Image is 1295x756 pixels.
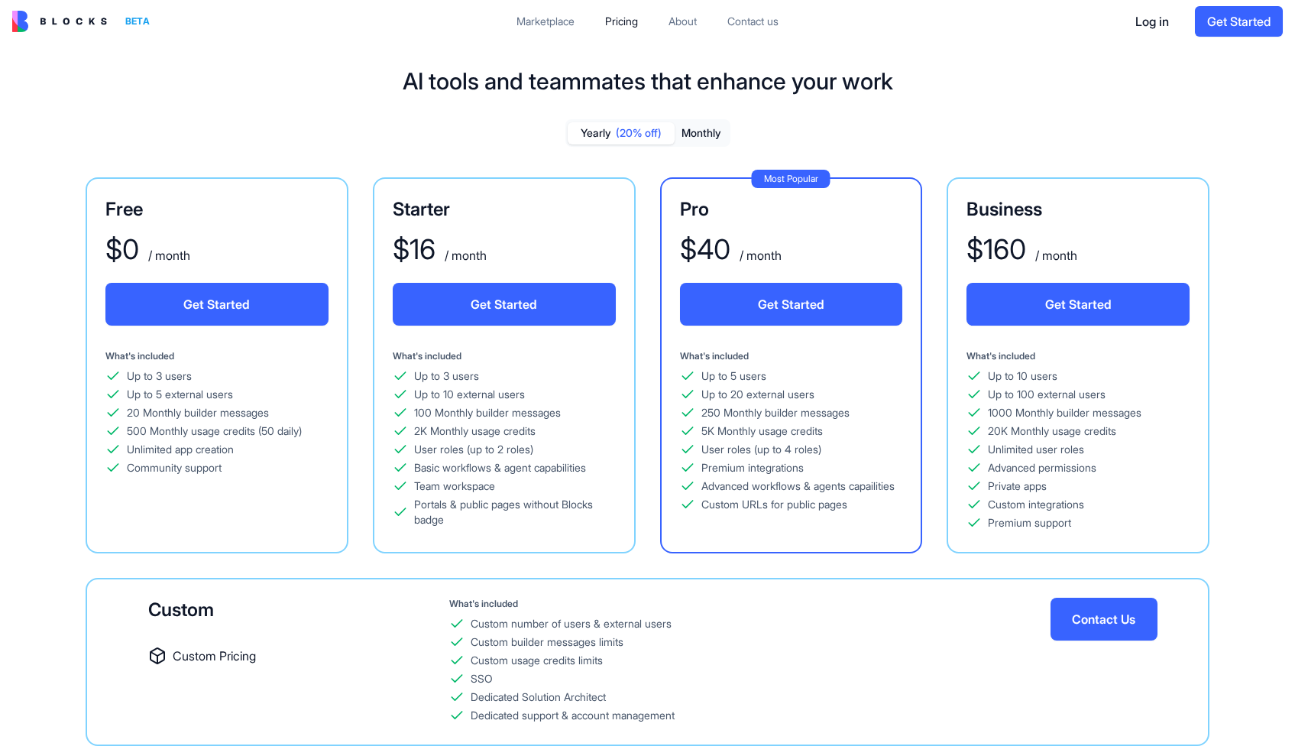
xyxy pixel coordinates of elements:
div: What's included [449,598,1051,610]
div: Premium support [988,515,1071,530]
div: Custom integrations [988,497,1084,512]
div: Custom number of users & external users [471,616,672,631]
div: What's included [105,350,329,362]
button: Monthly [675,122,728,144]
a: Starter$16 / monthGet StartedWhat's includedUp to 3 usersUp to 10 external users100 Monthly build... [373,177,636,553]
button: Get Started [680,283,903,326]
div: Up to 10 external users [414,387,525,402]
a: Contact us [715,8,791,35]
div: Dedicated support & account management [471,708,675,723]
div: Advanced permissions [988,460,1096,475]
div: Pro [680,197,903,222]
div: Up to 3 users [414,368,479,384]
div: 20 Monthly builder messages [127,405,269,420]
button: Contact Us [1051,598,1157,641]
div: 100 Monthly builder messages [414,405,561,420]
div: Pricing [605,14,638,29]
a: Marketplace [504,8,587,35]
a: Most PopularPro$40 / monthGet StartedWhat's includedUp to 5 usersUp to 20 external users250 Month... [660,177,923,553]
div: About [669,14,697,29]
button: Yearly [568,122,675,144]
div: Most Popular [752,170,830,188]
div: Basic workflows & agent capabilities [414,460,586,475]
div: $ 160 [966,234,1026,264]
span: Custom Pricing [173,647,256,665]
div: Dedicated Solution Architect [471,689,606,705]
div: Community support [127,460,222,475]
div: User roles (up to 2 roles) [414,442,533,457]
div: Up to 5 users [701,368,766,384]
div: Up to 20 external users [701,387,814,402]
a: Free$0 / monthGet StartedWhat's includedUp to 3 usersUp to 5 external users20 Monthly builder mes... [86,177,348,553]
button: Get Started [1195,6,1283,37]
button: Get Started [393,283,616,326]
div: Up to 100 external users [988,387,1106,402]
a: About [656,8,709,35]
a: BETA [12,11,156,32]
div: Business [966,197,1190,222]
div: Up to 10 users [988,368,1057,384]
div: / month [442,246,487,264]
button: Log in [1122,6,1183,37]
div: 20K Monthly usage credits [988,423,1116,439]
span: (20% off) [616,125,662,141]
div: User roles (up to 4 roles) [701,442,821,457]
div: 5K Monthly usage credits [701,423,823,439]
div: Advanced workflows & agents capailities [701,479,895,494]
div: Private apps [988,479,1047,494]
div: Unlimited user roles [988,442,1084,457]
div: What's included [393,350,616,362]
div: 250 Monthly builder messages [701,405,850,420]
div: BETA [119,11,156,32]
div: $ 0 [105,234,139,264]
div: Up to 5 external users [127,387,233,402]
div: Free [105,197,329,222]
img: logo [12,11,107,32]
div: 1000 Monthly builder messages [988,405,1141,420]
div: 500 Monthly usage credits (50 daily) [127,423,302,439]
div: SSO [471,671,493,686]
div: Custom [148,598,449,622]
button: Get Started [966,283,1190,326]
div: / month [145,246,190,264]
div: Premium integrations [701,460,804,475]
div: Portals & public pages without Blocks badge [414,497,616,527]
button: Get Started [105,283,329,326]
div: Contact us [727,14,779,29]
div: / month [737,246,782,264]
div: $ 16 [393,234,435,264]
div: What's included [680,350,903,362]
div: Marketplace [516,14,575,29]
div: Starter [393,197,616,222]
div: Custom URLs for public pages [701,497,847,512]
div: Up to 3 users [127,368,192,384]
a: Business$160 / monthGet StartedWhat's includedUp to 10 usersUp to 100 external users1000 Monthly ... [947,177,1209,553]
div: $ 40 [680,234,730,264]
a: Pricing [593,8,650,35]
div: 2K Monthly usage credits [414,423,536,439]
div: Custom usage credits limits [471,653,603,668]
div: Team workspace [414,479,495,494]
div: What's included [966,350,1190,362]
div: Custom builder messages limits [471,634,623,650]
div: / month [1032,246,1077,264]
h1: AI tools and teammates that enhance your work [403,67,893,95]
div: Unlimited app creation [127,442,234,457]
